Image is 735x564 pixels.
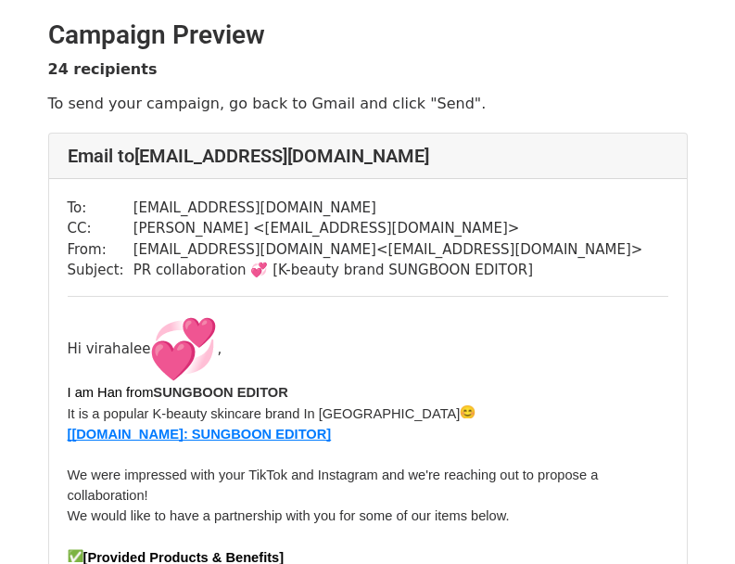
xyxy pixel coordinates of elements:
[68,468,602,503] span: We were impressed with your TikTok and Instagram and we're reaching out to propose a collaboration!
[48,19,688,51] h2: Campaign Preview
[68,198,133,219] td: To:
[68,239,133,261] td: From:
[68,427,332,442] span: [[DOMAIN_NAME]: SUNGBOON EDITOR]
[68,425,332,442] a: [[DOMAIN_NAME]: SUNGBOON EDITOR]
[460,404,475,420] img: 😊
[48,60,158,78] strong: 24 recipients
[150,315,217,382] img: 💞
[68,385,154,400] span: I am Han from
[68,145,668,167] h4: Email to [EMAIL_ADDRESS][DOMAIN_NAME]
[133,260,643,281] td: PR collaboration 💞 [K-beauty brand SUNGBOON EDITOR]
[133,239,643,261] td: [EMAIL_ADDRESS][DOMAIN_NAME] < [EMAIL_ADDRESS][DOMAIN_NAME] >
[153,385,288,400] span: SUNGBOON EDITOR
[133,198,643,219] td: [EMAIL_ADDRESS][DOMAIN_NAME]
[133,218,643,239] td: [PERSON_NAME] < [EMAIL_ADDRESS][DOMAIN_NAME] >
[68,406,461,421] span: It is a popular K-beauty skincare brand In [GEOGRAPHIC_DATA]
[48,94,688,113] p: To send your campaign, go back to Gmail and click "Send".
[68,508,510,523] span: We would like to have a partnership with you for some of our items below.
[68,260,133,281] td: Subject:
[68,218,133,239] td: CC:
